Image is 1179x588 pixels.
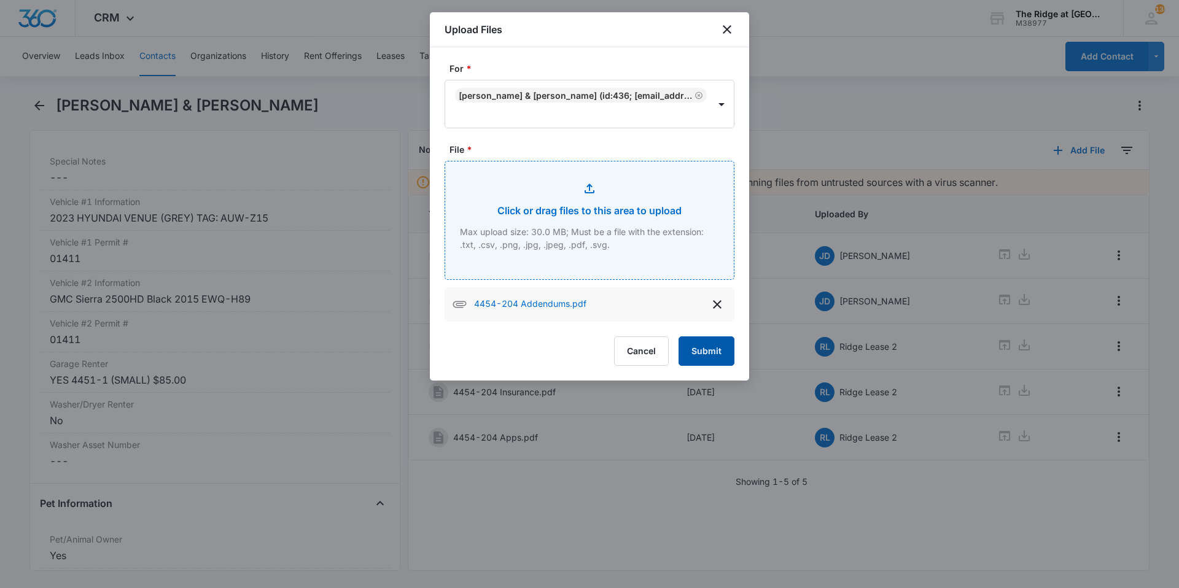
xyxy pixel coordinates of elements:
button: Cancel [614,336,669,366]
button: delete [707,295,727,314]
div: Remove Cameron Mitchell & Abby Gilbert (ID:436; R6CAM23@GMAIL.COM; 6237647698) [692,91,703,99]
label: For [449,62,739,75]
h1: Upload Files [445,22,502,37]
button: Submit [679,336,734,366]
button: close [720,22,734,37]
label: File [449,143,739,156]
p: 4454-204 Addendums.pdf [474,297,586,312]
div: [PERSON_NAME] & [PERSON_NAME] (ID:436; [EMAIL_ADDRESS][DOMAIN_NAME]; 6237647698) [459,90,692,101]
